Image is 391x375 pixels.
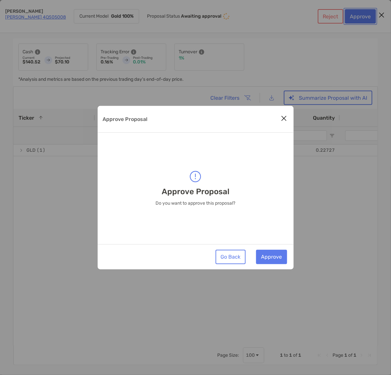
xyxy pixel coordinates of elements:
button: Go Back [216,250,246,264]
p: Approve Proposal [103,115,148,123]
p: Approve Proposal [162,187,229,196]
button: Approve [256,250,287,264]
p: Do you want to approve this proposal? [156,201,236,206]
button: Close modal [279,114,289,124]
div: Approve Proposal [98,106,294,269]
